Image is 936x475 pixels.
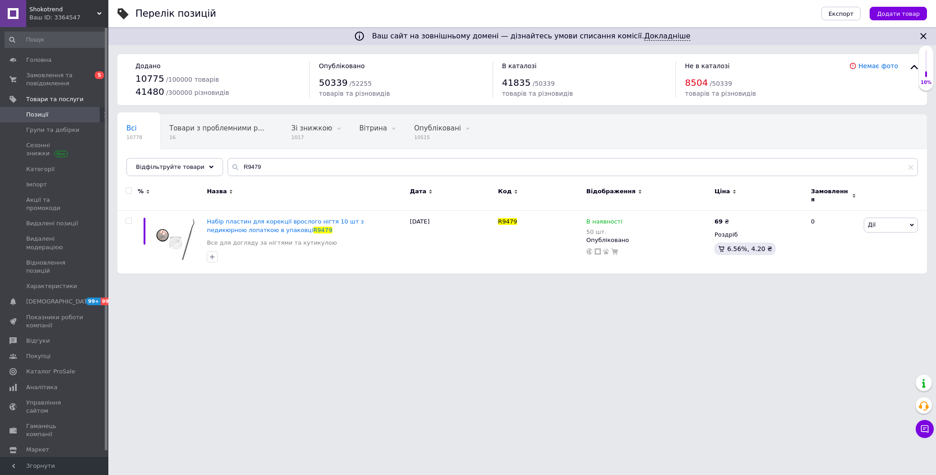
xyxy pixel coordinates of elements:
span: Назва [207,187,227,196]
span: Імпорт [26,181,47,189]
span: Всі [126,124,137,132]
span: 41480 [135,86,164,97]
span: товарів та різновидів [319,90,390,97]
div: Перелік позицій [135,9,216,19]
span: / 300000 різновидів [166,89,229,96]
input: Пошук по назві позиції, артикулу і пошуковим запитам [228,158,918,176]
input: Пошук [5,32,107,48]
span: 41835 [502,77,531,88]
span: Замовлення та повідомлення [26,71,84,88]
span: Позиції [26,111,48,119]
span: Характеристики [26,282,77,290]
div: 50 шт. [587,228,623,235]
span: / 50339 [710,80,732,87]
span: Відгуки [26,337,50,345]
span: Групи та добірки [26,126,79,134]
span: В каталозі [502,62,537,70]
span: Опубліковано [319,62,365,70]
img: Набор пластин для коррекции вросшего ногтя с педикюрной лопаткой в ​​упаковке R9479 [155,218,200,263]
span: Дата [410,187,427,196]
span: Замовлення [811,187,850,204]
span: / 100000 товарів [166,76,219,83]
span: 16 [169,134,264,141]
span: / 50339 [532,80,554,87]
span: Додати товар [877,10,920,17]
a: Все для догляду за нігтями та кутикулою [207,239,337,247]
span: Гаманець компанії [26,422,84,438]
span: Ваш сайт на зовнішньому домені — дізнайтесь умови списання комісії. [372,32,690,41]
span: Каталог ProSale [26,368,75,376]
span: / 52255 [349,80,372,87]
span: Опубліковані [414,124,461,132]
span: Дії [868,221,875,228]
span: Категорії [26,165,55,173]
span: 99+ [101,298,116,305]
span: Видалені модерацією [26,235,84,251]
span: Товари з проблемними р... [169,124,264,132]
span: Головна [26,56,51,64]
div: 0 [806,211,861,274]
span: 6.56%, 4.20 ₴ [727,245,772,252]
span: Вітрина [359,124,387,132]
span: Відновлення позицій [26,259,84,275]
span: Приховані [126,158,163,167]
span: Додано [135,62,160,70]
b: 69 [714,218,722,225]
span: Відфільтруйте товари [136,163,205,170]
span: товарів та різновидів [685,90,756,97]
span: 10778 [126,134,142,141]
span: Акції та промокоди [26,196,84,212]
span: Аналітика [26,383,57,391]
div: Товари з проблемними різновидами [160,115,282,149]
span: Сезонні знижки [26,141,84,158]
span: Не в каталозі [685,62,730,70]
span: Ціна [714,187,730,196]
div: 10% [919,79,933,86]
span: 50339 [319,77,348,88]
span: 10515 [414,134,461,141]
a: Докладніше [644,32,690,41]
button: Додати товар [870,7,927,20]
span: 99+ [86,298,101,305]
span: Shokotrend [29,5,97,14]
div: Ваш ID: 3364547 [29,14,108,22]
span: 1017 [291,134,332,141]
div: [DATE] [408,211,496,274]
span: Зі знижкою [291,124,332,132]
span: Товари та послуги [26,95,84,103]
span: [DEMOGRAPHIC_DATA] [26,298,93,306]
a: Набір пластин для корекції врослого нігтя 10 шт з педикюрною лопаткою в упаковціR9479 [207,218,364,233]
span: Покупці [26,352,51,360]
span: Показники роботи компанії [26,313,84,330]
span: % [138,187,144,196]
div: Опубліковано [587,236,710,244]
span: В наявності [587,218,623,228]
svg: Закрити [918,31,929,42]
button: Чат з покупцем [916,420,934,438]
button: Експорт [821,7,861,20]
span: 10775 [135,73,164,84]
span: Відображення [587,187,636,196]
span: Видалені позиції [26,219,78,228]
span: R9479 [498,218,517,225]
span: 8504 [685,77,708,88]
span: R9479 [313,227,332,233]
span: Маркет [26,446,49,454]
div: ₴ [714,218,729,226]
a: Немає фото [858,62,898,70]
span: товарів та різновидів [502,90,573,97]
span: Код [498,187,512,196]
span: 5 [95,71,104,79]
span: Набір пластин для корекції врослого нігтя 10 шт з педикюрною лопаткою в упаковці [207,218,364,233]
span: Управління сайтом [26,399,84,415]
span: Експорт [829,10,854,17]
div: Роздріб [714,231,803,239]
